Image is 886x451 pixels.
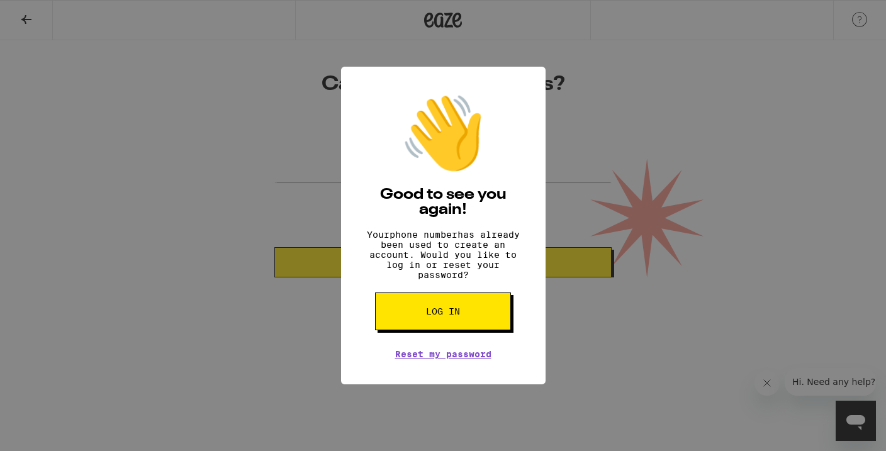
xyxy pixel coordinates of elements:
button: Log in [375,292,511,330]
span: Hi. Need any help? [8,9,91,19]
span: Log in [426,307,460,316]
p: Your phone number has already been used to create an account. Would you like to log in or reset y... [360,230,527,280]
a: Reset my password [395,349,491,359]
div: 👋 [399,92,487,175]
h2: Good to see you again! [360,187,527,218]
